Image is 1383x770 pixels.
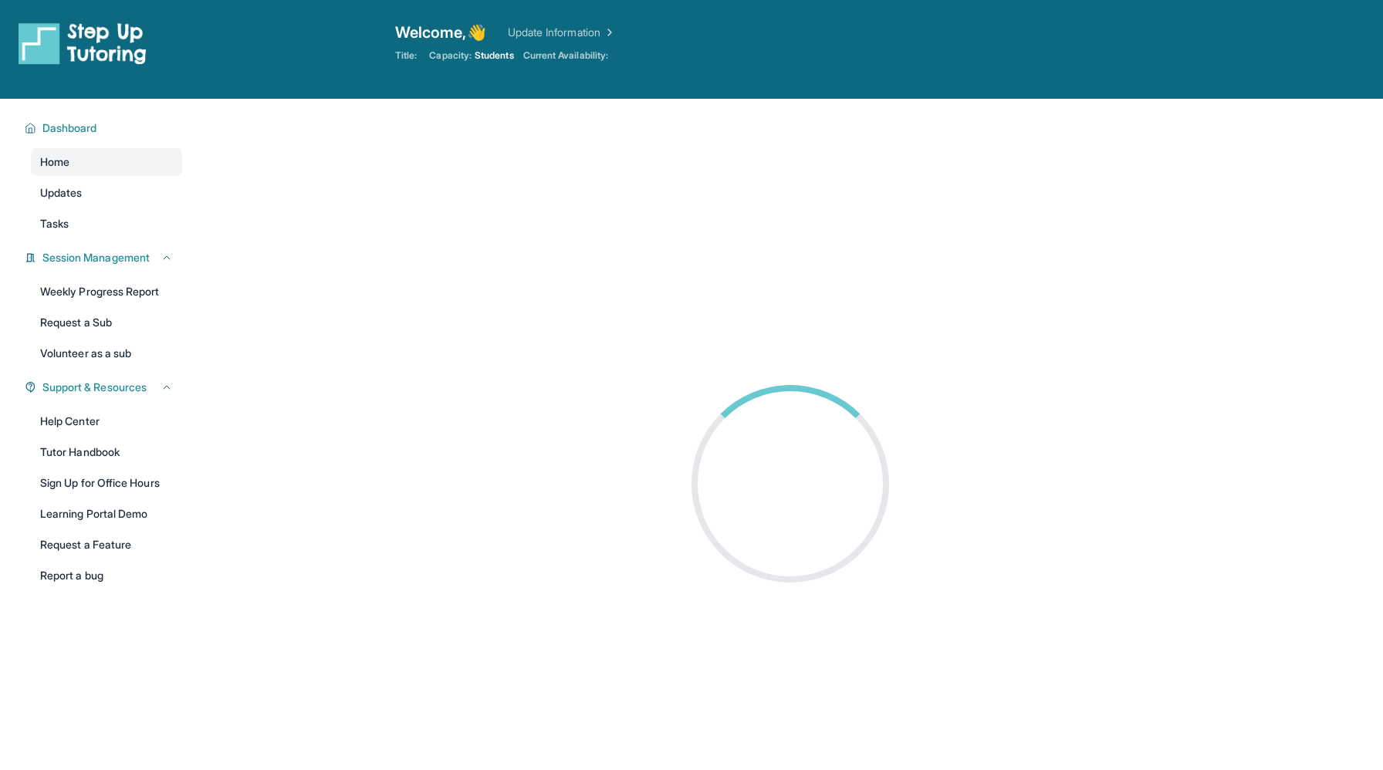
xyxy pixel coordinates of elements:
[508,25,616,40] a: Update Information
[31,407,182,435] a: Help Center
[31,309,182,336] a: Request a Sub
[40,154,69,170] span: Home
[36,380,173,395] button: Support & Resources
[31,531,182,559] a: Request a Feature
[475,49,514,62] span: Students
[31,210,182,238] a: Tasks
[31,562,182,589] a: Report a bug
[395,22,486,43] span: Welcome, 👋
[40,216,69,231] span: Tasks
[31,179,182,207] a: Updates
[42,380,147,395] span: Support & Resources
[42,250,150,265] span: Session Management
[36,120,173,136] button: Dashboard
[42,120,97,136] span: Dashboard
[31,339,182,367] a: Volunteer as a sub
[36,250,173,265] button: Session Management
[31,148,182,176] a: Home
[31,438,182,466] a: Tutor Handbook
[40,185,83,201] span: Updates
[395,49,417,62] span: Title:
[429,49,472,62] span: Capacity:
[600,25,616,40] img: Chevron Right
[31,500,182,528] a: Learning Portal Demo
[19,22,147,65] img: logo
[31,278,182,306] a: Weekly Progress Report
[523,49,608,62] span: Current Availability:
[31,469,182,497] a: Sign Up for Office Hours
